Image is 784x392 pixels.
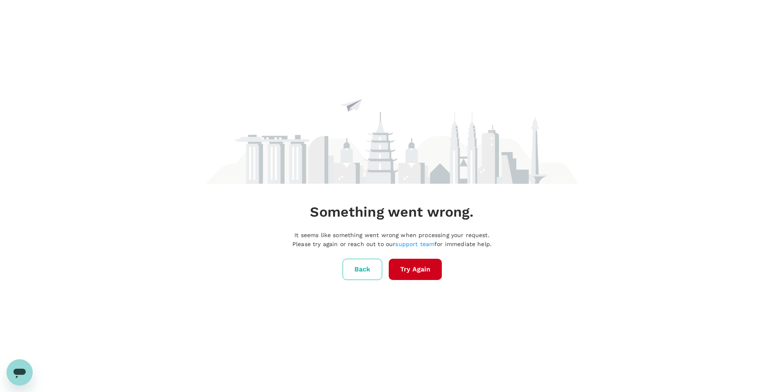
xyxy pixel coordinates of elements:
iframe: Button to launch messaging window [7,359,33,385]
h4: Something went wrong. [310,204,474,221]
img: maintenance [206,63,578,184]
button: Back [343,259,382,280]
p: It seems like something went wrong when processing your request. Please try again or reach out to... [292,231,492,249]
a: support team [395,241,434,247]
button: Try Again [389,259,442,280]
